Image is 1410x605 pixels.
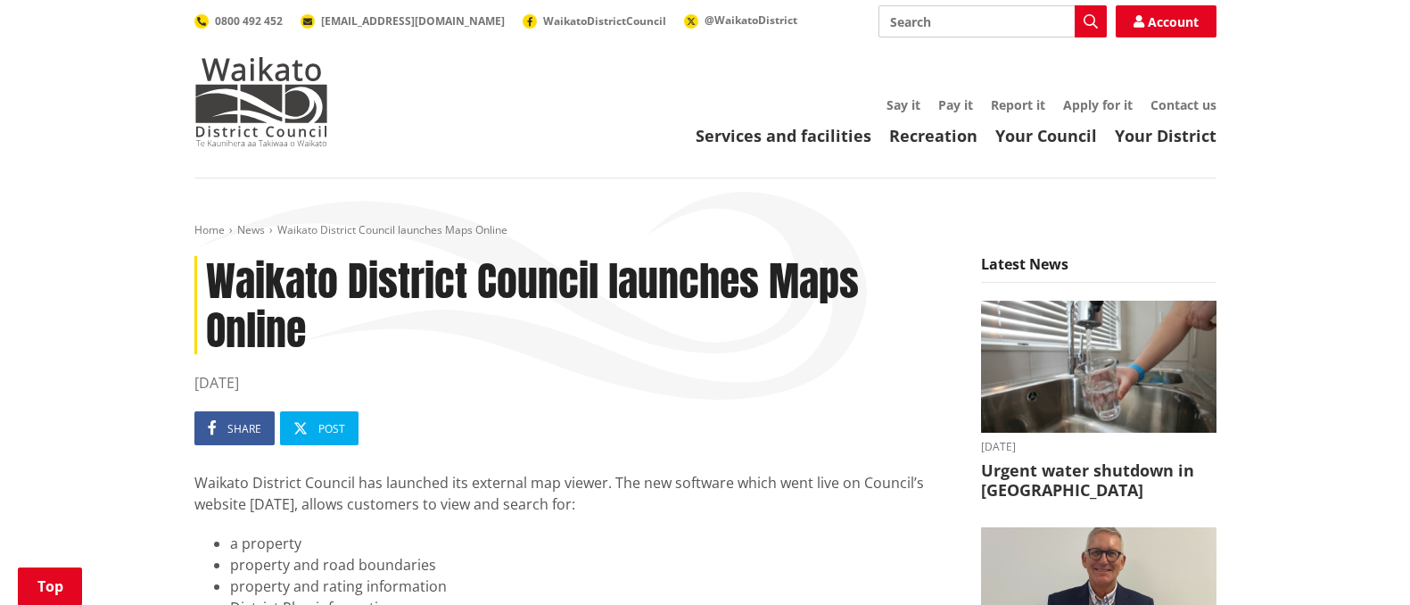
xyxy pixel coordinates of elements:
[230,533,954,554] li: a property
[1115,125,1216,146] a: Your District
[1150,96,1216,113] a: Contact us
[194,222,225,237] a: Home
[1063,96,1133,113] a: Apply for it
[194,472,954,515] p: Waikato District Council has launched its external map viewer. The new software which went live o...
[981,442,1216,452] time: [DATE]
[230,576,954,597] li: property and rating information
[705,12,797,28] span: @WaikatoDistrict
[194,411,275,445] a: Share
[280,411,359,445] a: Post
[991,96,1045,113] a: Report it
[981,301,1216,434] img: water image
[886,96,920,113] a: Say it
[277,222,507,237] span: Waikato District Council launches Maps Online
[938,96,973,113] a: Pay it
[18,568,82,605] a: Top
[227,421,261,436] span: Share
[194,256,954,354] h1: Waikato District Council launches Maps Online
[301,13,505,29] a: [EMAIL_ADDRESS][DOMAIN_NAME]
[981,256,1216,283] h5: Latest News
[981,461,1216,500] h3: Urgent water shutdown in [GEOGRAPHIC_DATA]
[543,13,666,29] span: WaikatoDistrictCouncil
[981,301,1216,501] a: [DATE] Urgent water shutdown in [GEOGRAPHIC_DATA]
[194,223,1216,238] nav: breadcrumb
[684,12,797,28] a: @WaikatoDistrict
[1116,5,1216,37] a: Account
[878,5,1107,37] input: Search input
[215,13,283,29] span: 0800 492 452
[194,57,328,146] img: Waikato District Council - Te Kaunihera aa Takiwaa o Waikato
[889,125,977,146] a: Recreation
[237,222,265,237] a: News
[321,13,505,29] span: [EMAIL_ADDRESS][DOMAIN_NAME]
[194,372,954,394] time: [DATE]
[318,421,345,436] span: Post
[194,13,283,29] a: 0800 492 452
[230,554,954,576] li: property and road boundaries
[696,125,871,146] a: Services and facilities
[523,13,666,29] a: WaikatoDistrictCouncil
[995,125,1097,146] a: Your Council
